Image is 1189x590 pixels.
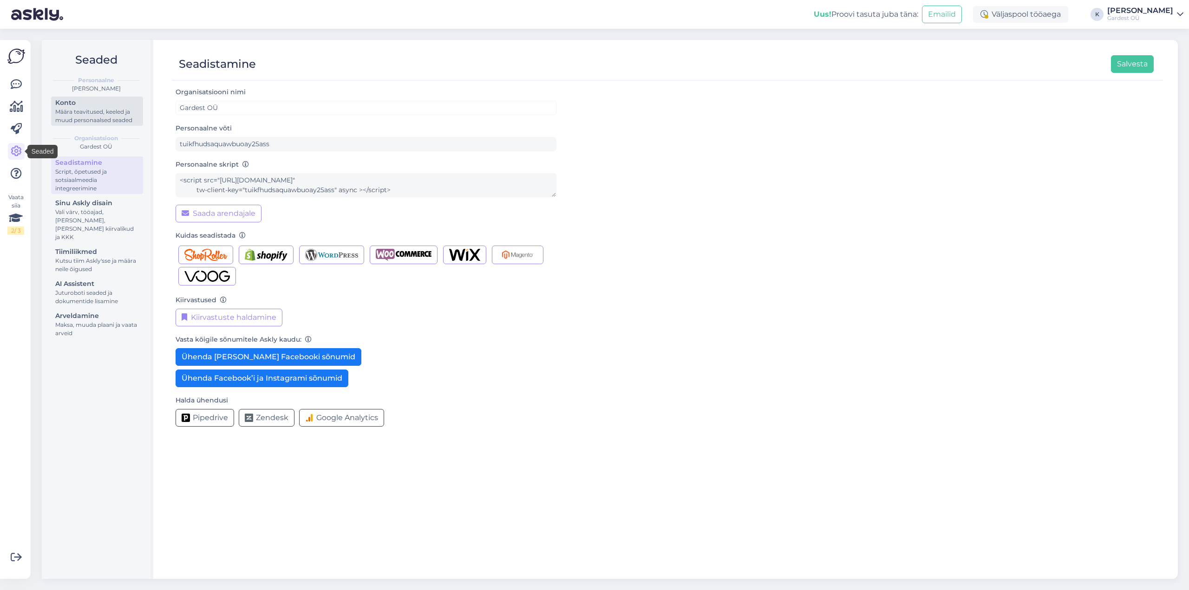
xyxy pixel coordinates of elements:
div: Gardest OÜ [1107,14,1173,22]
div: Juturoboti seaded ja dokumentide lisamine [55,289,139,305]
button: Saada arendajale [176,205,261,222]
div: [PERSON_NAME] [1107,7,1173,14]
label: Kiirvastused [176,295,227,305]
div: Vaata siia [7,193,24,235]
label: Halda ühendusi [176,395,228,405]
img: Magento [498,249,537,261]
button: Kiirvastuste haldamine [176,309,282,326]
b: Uus! [814,10,831,19]
a: AI AssistentJuturoboti seaded ja dokumentide lisamine [51,278,143,307]
b: Organisatsioon [74,134,118,143]
img: Voog [184,270,230,282]
div: Kutsu tiim Askly'sse ja määra neile õigused [55,257,139,273]
button: Emailid [922,6,962,23]
div: Väljaspool tööaega [973,6,1068,23]
span: Google Analytics [316,412,378,423]
img: Zendesk [245,414,253,422]
div: Sinu Askly disain [55,198,139,208]
div: AI Assistent [55,279,139,289]
input: ABC Corporation [176,101,556,115]
a: KontoMäära teavitused, keeled ja muud personaalsed seaded [51,97,143,126]
button: Google Analytics [299,409,384,427]
div: Arveldamine [55,311,139,321]
label: Vasta kõigile sõnumitele Askly kaudu: [176,335,312,344]
img: Wordpress [305,249,359,261]
div: K [1091,8,1104,21]
div: [PERSON_NAME] [49,84,143,93]
label: Personaalne võti [176,123,232,133]
div: Vali värv, tööajad, [PERSON_NAME], [PERSON_NAME] kiirvalikud ja KKK [55,208,139,241]
img: Woocommerce [376,249,431,261]
a: [PERSON_NAME]Gardest OÜ [1107,7,1183,22]
a: ArveldamineMaksa, muuda plaani ja vaata arveid [51,310,143,339]
div: Seaded [27,145,57,158]
a: Sinu Askly disainVali värv, tööajad, [PERSON_NAME], [PERSON_NAME] kiirvalikud ja KKK [51,197,143,243]
div: Maksa, muuda plaani ja vaata arveid [55,321,139,337]
div: Script, õpetused ja sotsiaalmeedia integreerimine [55,168,139,193]
div: Määra teavitused, keeled ja muud personaalsed seaded [55,108,139,124]
img: Google Analytics [305,414,314,422]
h2: Seaded [49,51,143,69]
img: Wix [449,249,480,261]
span: Zendesk [256,412,288,423]
label: Organisatsiooni nimi [176,87,249,97]
div: Seadistamine [55,158,139,168]
b: Personaalne [78,76,114,84]
a: SeadistamineScript, õpetused ja sotsiaalmeedia integreerimine [51,156,143,194]
button: Ühenda [PERSON_NAME] Facebooki sõnumid [176,348,361,366]
img: Pipedrive [182,414,190,422]
button: Ühenda Facebook’i ja Instagrami sõnumid [176,370,348,387]
button: Pipedrive [176,409,234,427]
div: 2 / 3 [7,227,24,235]
label: Personaalne skript [176,160,249,169]
img: Askly Logo [7,47,25,65]
img: Shopify [245,249,287,261]
img: Shoproller [184,249,227,261]
div: Seadistamine [179,55,256,73]
div: Tiimiliikmed [55,247,139,257]
label: Kuidas seadistada [176,231,246,240]
button: Zendesk [239,409,294,427]
span: Pipedrive [193,412,228,423]
textarea: <script src="[URL][DOMAIN_NAME]" tw-client-key="tuikfhudsaquawbuoay25ass" async ></script> [176,173,556,197]
div: Gardest OÜ [49,143,143,151]
button: Salvesta [1111,55,1154,73]
a: TiimiliikmedKutsu tiim Askly'sse ja määra neile õigused [51,246,143,275]
div: Proovi tasuta juba täna: [814,9,918,20]
div: Konto [55,98,139,108]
